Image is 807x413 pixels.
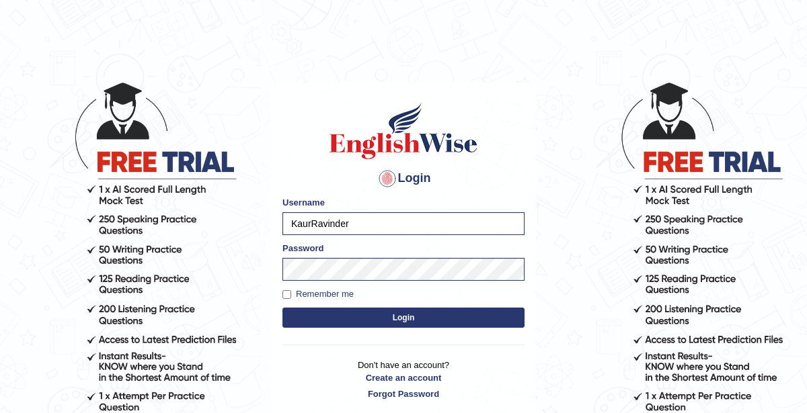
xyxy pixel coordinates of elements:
[282,371,525,384] a: Create an account
[282,287,354,301] label: Remember me
[282,359,525,400] p: Don't have an account?
[327,101,480,161] img: Logo of English Wise sign in for intelligent practice with AI
[282,168,525,189] h4: Login
[282,290,291,299] input: Remember me
[282,387,525,400] a: Forgot Password
[282,242,323,255] label: Password
[282,308,525,328] button: Login
[282,196,325,209] label: Username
